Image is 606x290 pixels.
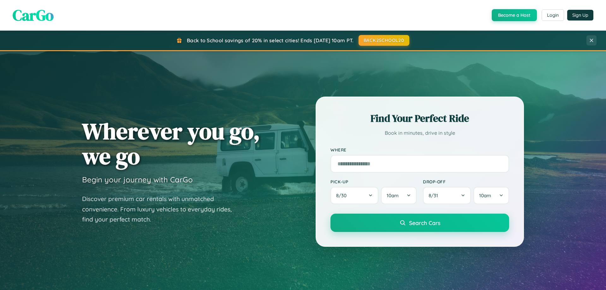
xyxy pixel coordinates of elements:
span: 10am [479,192,491,198]
button: BACK2SCHOOL20 [359,35,409,46]
span: CarGo [13,5,54,26]
button: 10am [473,187,509,204]
button: 10am [381,187,417,204]
h1: Wherever you go, we go [82,119,260,169]
button: Sign Up [567,10,593,21]
button: Search Cars [330,214,509,232]
p: Discover premium car rentals with unmatched convenience. From luxury vehicles to everyday rides, ... [82,194,240,225]
span: Back to School savings of 20% in select cities! Ends [DATE] 10am PT. [187,37,353,44]
button: Become a Host [492,9,537,21]
h3: Begin your journey with CarGo [82,175,193,184]
span: Search Cars [409,219,440,226]
span: 8 / 31 [429,192,441,198]
label: Pick-up [330,179,417,184]
button: 8/30 [330,187,378,204]
span: 8 / 30 [336,192,350,198]
label: Where [330,147,509,152]
span: 10am [387,192,399,198]
button: Login [542,9,564,21]
button: 8/31 [423,187,471,204]
label: Drop-off [423,179,509,184]
p: Book in minutes, drive in style [330,128,509,138]
h2: Find Your Perfect Ride [330,111,509,125]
